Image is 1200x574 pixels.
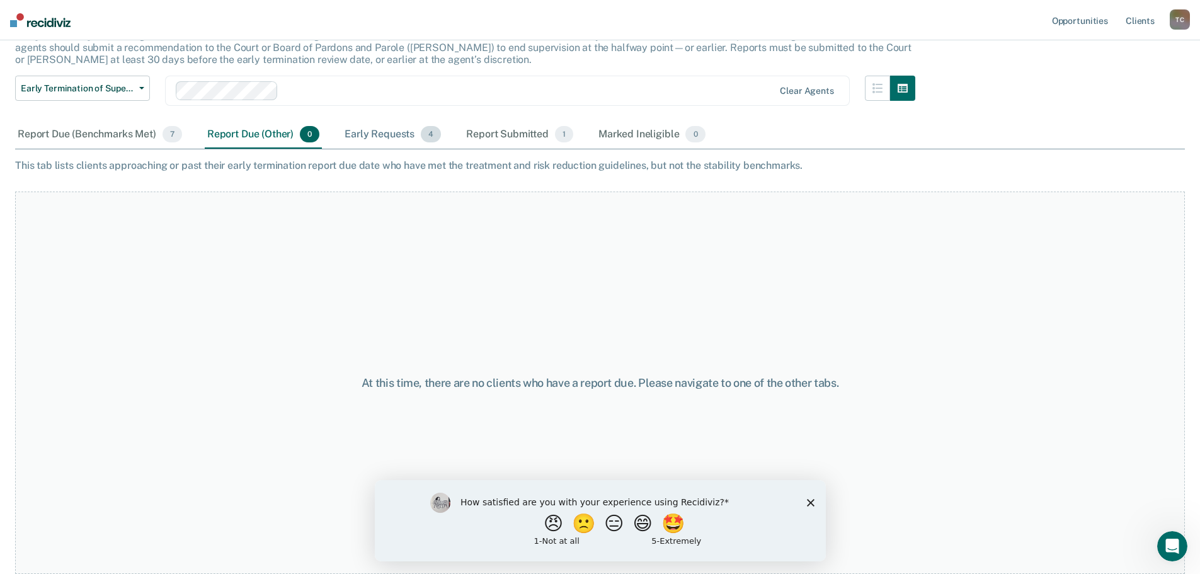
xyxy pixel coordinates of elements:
[15,121,185,149] div: Report Due (Benchmarks Met)7
[15,76,150,101] button: Early Termination of Supervision
[300,126,319,142] span: 0
[10,13,71,27] img: Recidiviz
[205,121,322,149] div: Report Due (Other)0
[163,126,182,142] span: 7
[464,121,576,149] div: Report Submitted1
[1170,9,1190,30] div: T C
[375,480,826,561] iframe: Survey by Kim from Recidiviz
[21,83,134,94] span: Early Termination of Supervision
[780,86,833,96] div: Clear agents
[555,126,573,142] span: 1
[308,376,893,390] div: At this time, there are no clients who have a report due. Please navigate to one of the other tabs.
[685,126,705,142] span: 0
[342,121,443,149] div: Early Requests4
[1157,531,1187,561] iframe: Intercom live chat
[15,159,1185,171] div: This tab lists clients approaching or past their early termination report due date who have met t...
[15,30,911,66] p: The [US_STATE] Sentencing Commission’s 2025 Adult Sentencing, Release, & Supervision Guidelines e...
[596,121,708,149] div: Marked Ineligible0
[421,126,441,142] span: 4
[1170,9,1190,30] button: TC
